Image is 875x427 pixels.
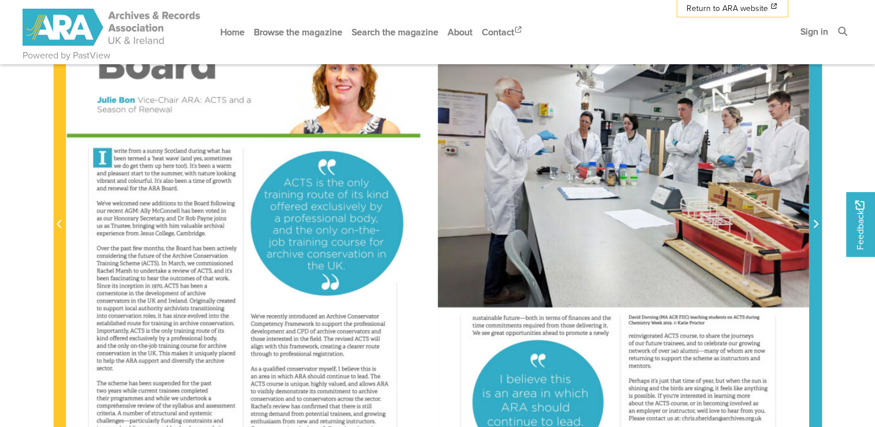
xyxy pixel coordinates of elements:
[23,49,110,62] a: Powered by PastView
[443,17,477,47] a: About
[853,201,867,250] span: Feedback
[477,17,528,47] a: Contact
[23,2,202,53] a: ARA - ARC Magazine | Powered by PastView logo
[23,9,202,46] img: ARA - ARC Magazine | Powered by PastView
[347,17,443,47] a: Search the magazine
[249,17,347,47] a: Browse the magazine
[686,2,768,14] span: Return to ARA website
[846,192,875,257] a: Would you like to provide feedback?
[796,16,833,47] a: Sign in
[216,17,249,47] a: Home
